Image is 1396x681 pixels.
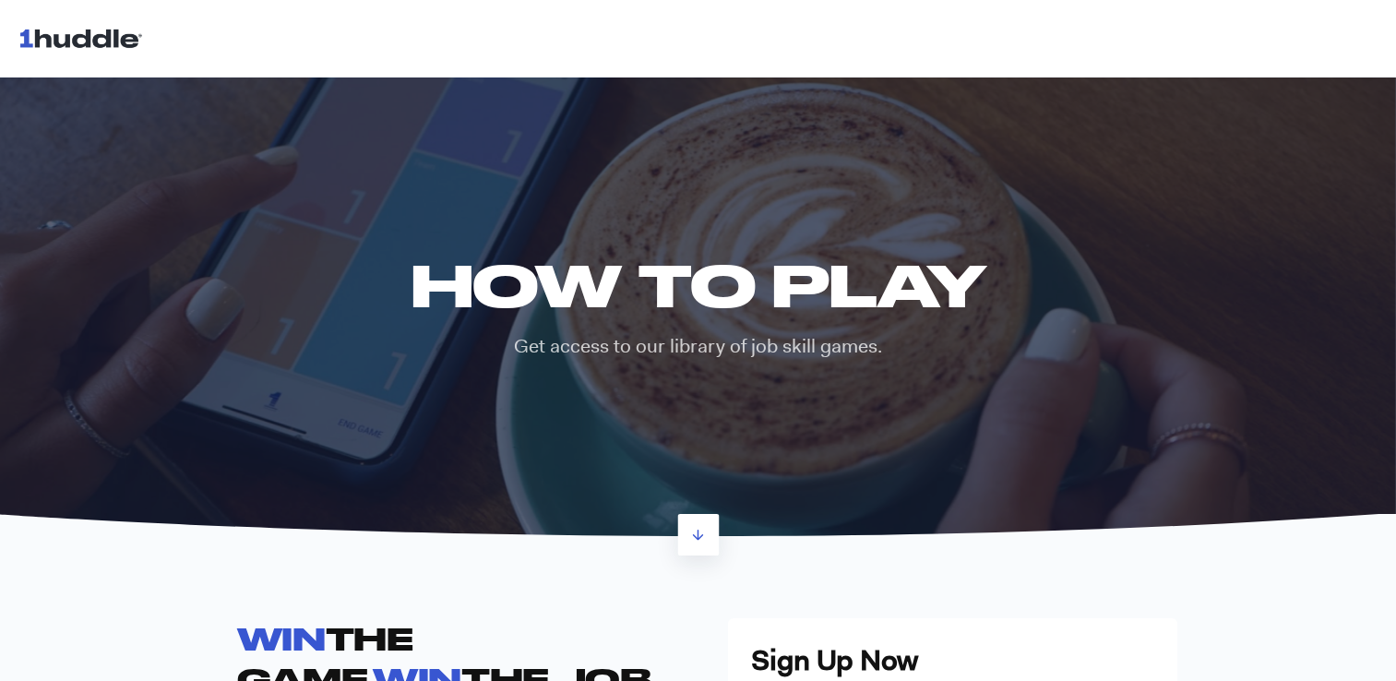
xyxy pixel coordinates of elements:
img: 1huddle [18,20,150,55]
span: WIN [237,620,326,656]
p: Get access to our library of job skill games. [397,333,999,360]
h3: Sign Up Now [751,641,1154,680]
h1: HOW TO PLAY [397,251,999,318]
